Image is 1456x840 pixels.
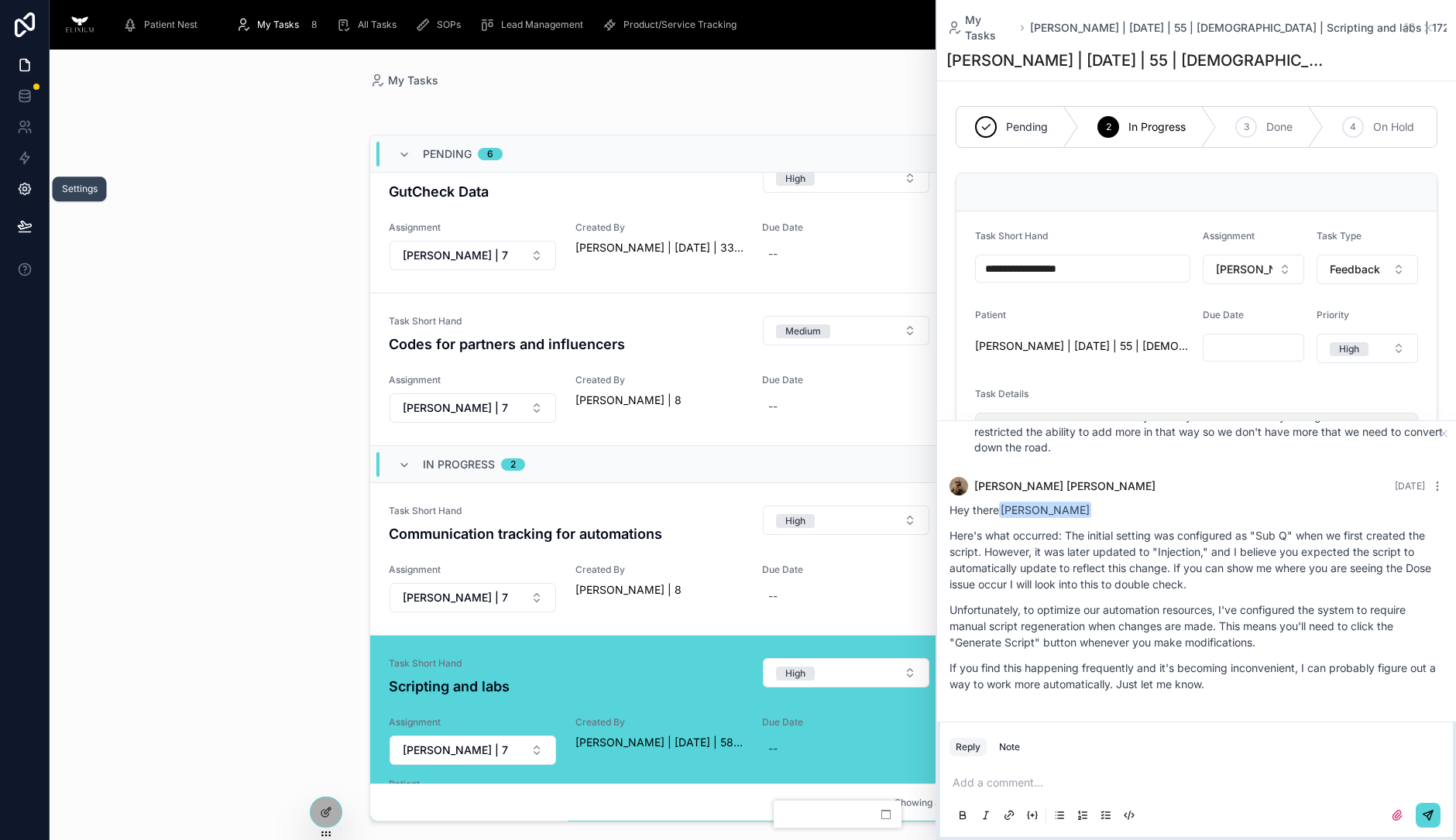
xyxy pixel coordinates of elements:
[895,797,993,809] span: Showing 8 of 8 results
[575,393,682,408] a: [PERSON_NAME] | 8
[1244,121,1249,133] span: 3
[389,374,557,386] span: Assignment
[305,15,324,34] div: 8
[1216,262,1272,277] span: [PERSON_NAME] | 7
[390,241,556,270] button: Select Button
[575,240,743,255] a: [PERSON_NAME] | [DATE] | 33 | [DEMOGRAPHIC_DATA]
[763,506,929,535] button: Select Button
[999,741,1020,753] div: Note
[144,19,197,31] span: Patient Nest
[410,11,472,39] a: SOPs
[975,309,1006,321] span: Patient
[1317,309,1349,321] span: Priority
[475,11,594,39] a: Lead Management
[946,50,1331,71] h1: [PERSON_NAME] | [DATE] | 55 | [DEMOGRAPHIC_DATA] | Scripting and labs | 1721
[975,230,1048,242] span: Task Short Hand
[370,140,1136,293] a: Task Short HandGutCheck DataSelect ButtonOrder--AssignmentSelect ButtonCreated By[PERSON_NAME] | ...
[762,716,930,729] span: Due Date
[1006,119,1048,135] span: Pending
[510,458,516,471] div: 2
[389,716,557,729] span: Assignment
[501,19,583,31] span: Lead Management
[575,564,743,576] span: Created By
[389,676,744,697] h4: Scripting and labs
[965,12,1015,43] span: My Tasks
[999,502,1091,518] span: [PERSON_NAME]
[762,564,930,576] span: Due Date
[949,738,987,756] button: Reply
[785,514,805,528] div: High
[949,527,1444,592] p: Here's what occurred: The initial setting was configured as "Sub Q" when we first created the scr...
[597,11,747,39] a: Product/Service Tracking
[118,11,208,39] a: Patient Nest
[1350,121,1356,133] span: 4
[389,334,744,355] h4: Codes for partners and influencers
[1317,230,1362,242] span: Task Type
[257,19,299,31] span: My Tasks
[389,505,744,517] span: Task Short Hand
[389,523,744,544] h4: Communication tracking for automations
[1106,121,1111,133] span: 2
[949,660,1444,692] p: If you find this happening frequently and it's becoming inconvenient, I can probably figure out a...
[1317,255,1418,284] button: Select Button
[575,716,743,729] span: Created By
[370,635,1136,834] a: Task Short HandScripting and labsSelect ButtonOrder--AssignmentSelect ButtonCreated By[PERSON_NAM...
[389,778,1118,790] span: Patient
[993,738,1026,756] button: Note
[390,393,556,423] button: Select Button
[785,324,821,338] div: Medium
[575,221,743,234] span: Created By
[62,12,98,37] img: App logo
[423,457,495,472] span: In Progress
[369,73,438,88] a: My Tasks
[974,478,1156,494] span: [PERSON_NAME] [PERSON_NAME]
[1203,230,1255,242] span: Assignment
[974,393,1444,455] li: I have readded the old way that we uploaded Labs so you can access them. We will work to convert ...
[975,338,1190,354] a: [PERSON_NAME] | [DATE] | 55 | [DEMOGRAPHIC_DATA]
[423,146,472,162] span: Pending
[403,400,508,416] span: [PERSON_NAME] | 7
[1339,342,1359,356] div: High
[388,73,438,88] span: My Tasks
[390,735,556,765] button: Select Button
[1266,119,1293,135] span: Done
[389,657,744,670] span: Task Short Hand
[389,181,744,202] h4: GutCheck Data
[763,658,929,687] button: Select Button
[762,221,930,234] span: Due Date
[358,19,397,31] span: All Tasks
[370,293,1136,445] a: Task Short HandCodes for partners and influencersSelect ButtonOrder--AssignmentSelect ButtonCreat...
[623,19,737,31] span: Product/Service Tracking
[390,583,556,612] button: Select Button
[437,19,461,31] span: SOPs
[231,11,328,39] a: My Tasks8
[403,248,508,263] span: [PERSON_NAME] | 7
[949,502,1444,518] p: Hey there
[1317,334,1418,363] button: Select Button
[768,246,778,262] div: --
[331,11,407,39] a: All Tasks
[1128,119,1186,135] span: In Progress
[62,183,98,195] div: Settings
[1203,255,1304,284] button: Select Button
[575,582,682,598] a: [PERSON_NAME] | 8
[1030,20,1454,36] a: [PERSON_NAME] | [DATE] | 55 | [DEMOGRAPHIC_DATA] | Scripting and labs | 1721
[1330,262,1380,277] span: Feedback
[389,315,744,327] span: Task Short Hand
[575,735,743,750] span: [PERSON_NAME] | [DATE] | 58 | [DEMOGRAPHIC_DATA]
[768,399,778,414] div: --
[110,8,1274,42] div: scrollable content
[785,172,805,186] div: High
[768,588,778,604] div: --
[370,482,1136,635] a: Task Short HandCommunication tracking for automationsSelect ButtonOrder--AssignmentSelect ButtonC...
[763,316,929,345] button: Select Button
[785,667,805,681] div: High
[1373,119,1414,135] span: On Hold
[389,564,557,576] span: Assignment
[1395,480,1425,492] span: [DATE]
[762,374,930,386] span: Due Date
